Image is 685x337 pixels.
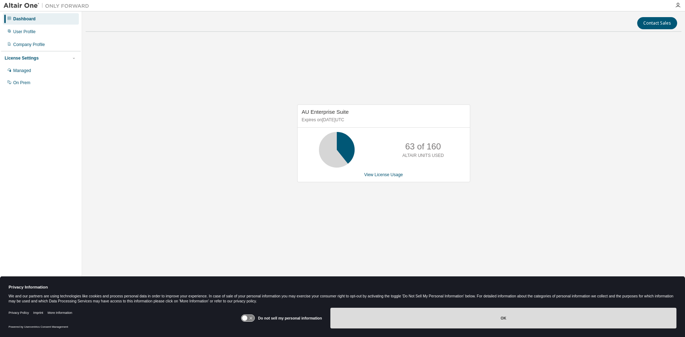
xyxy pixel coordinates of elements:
[4,2,93,9] img: Altair One
[302,109,349,115] span: AU Enterprise Suite
[364,172,403,177] a: View License Usage
[5,55,39,61] div: License Settings
[13,16,36,22] div: Dashboard
[302,117,464,123] p: Expires on [DATE] UTC
[13,68,31,73] div: Managed
[402,153,444,159] p: ALTAIR UNITS USED
[637,17,677,29] button: Contact Sales
[13,80,30,86] div: On Prem
[13,42,45,47] div: Company Profile
[405,141,441,153] p: 63 of 160
[13,29,36,35] div: User Profile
